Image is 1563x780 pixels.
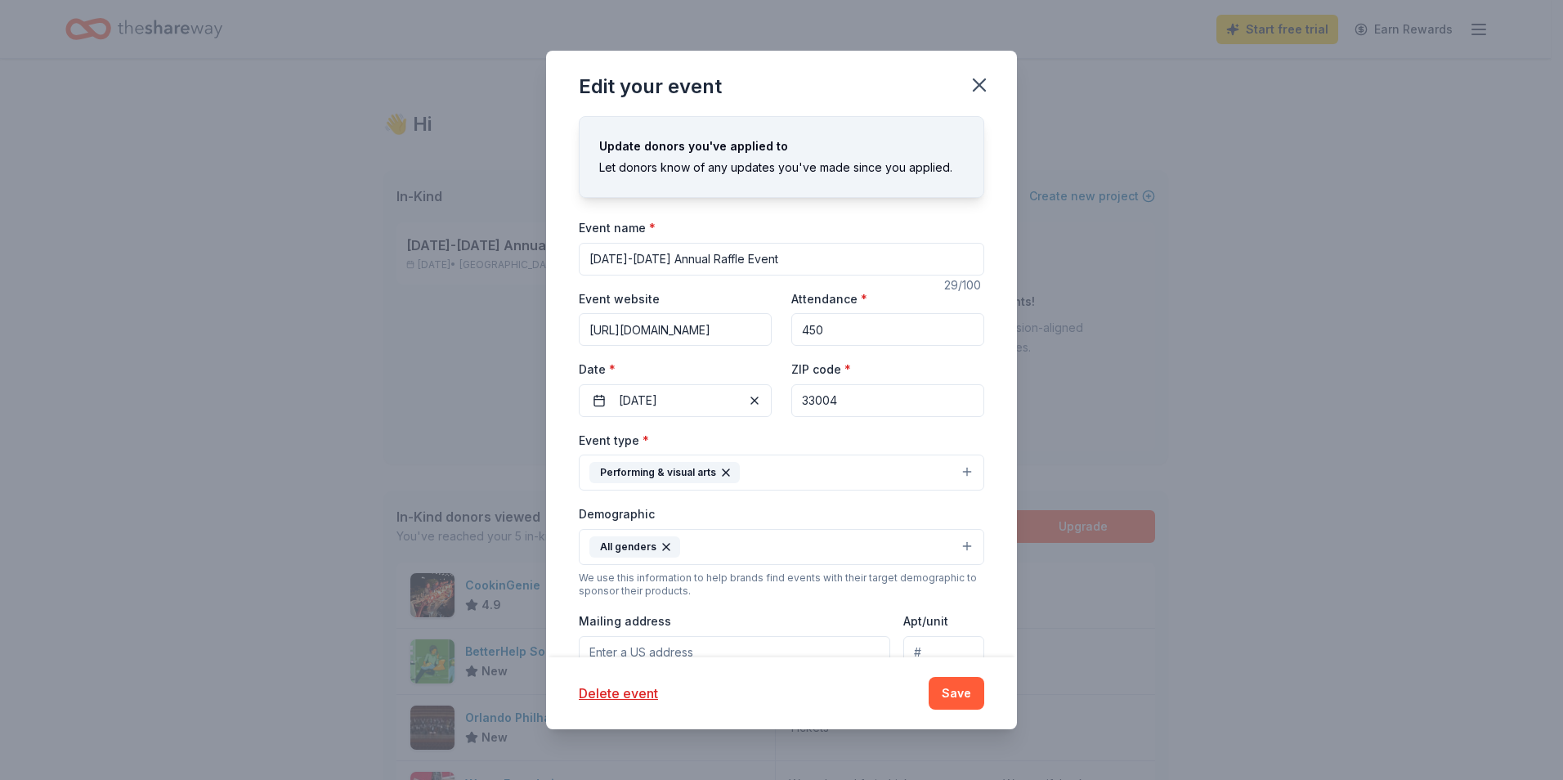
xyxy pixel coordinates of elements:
button: [DATE] [579,384,772,417]
div: We use this information to help brands find events with their target demographic to sponsor their... [579,572,984,598]
label: Apt/unit [903,613,948,630]
input: Spring Fundraiser [579,243,984,276]
div: Performing & visual arts [589,462,740,483]
input: https://www... [579,313,772,346]
button: Delete event [579,684,658,703]
div: Let donors know of any updates you've made since you applied. [599,158,964,177]
label: Event type [579,433,649,449]
div: Edit your event [579,74,722,100]
input: Enter a US address [579,636,890,669]
button: All genders [579,529,984,565]
label: Demographic [579,506,655,522]
div: All genders [589,536,680,558]
label: Date [579,361,772,378]
label: Event website [579,291,660,307]
label: ZIP code [791,361,851,378]
input: 20 [791,313,984,346]
div: Update donors you've applied to [599,137,964,156]
input: # [903,636,984,669]
label: Event name [579,220,656,236]
label: Mailing address [579,613,671,630]
input: 12345 (U.S. only) [791,384,984,417]
button: Save [929,677,984,710]
button: Performing & visual arts [579,455,984,491]
div: 29 /100 [944,276,984,295]
label: Attendance [791,291,867,307]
